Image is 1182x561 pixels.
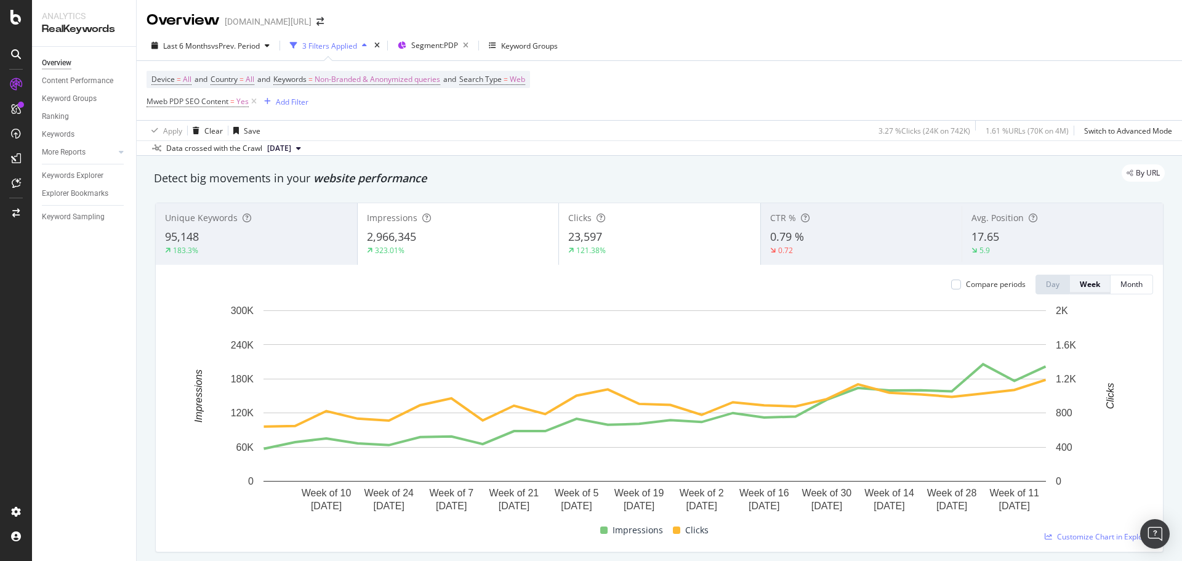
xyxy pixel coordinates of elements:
div: Overview [42,57,71,70]
div: [DOMAIN_NAME][URL] [225,15,312,28]
div: Save [244,126,260,136]
div: Keyword Groups [42,92,97,105]
text: 0 [248,476,254,486]
button: Month [1111,275,1153,294]
span: Impressions [367,212,417,224]
text: 0 [1056,476,1061,486]
div: Analytics [42,10,126,22]
span: Search Type [459,74,502,84]
button: Segment:PDP [393,36,473,55]
button: [DATE] [262,141,306,156]
text: 800 [1056,408,1072,418]
span: 0.79 % [770,229,804,244]
div: Open Intercom Messenger [1140,519,1170,549]
span: vs Prev. Period [211,41,260,51]
span: 2,966,345 [367,229,416,244]
text: [DATE] [436,501,467,511]
a: More Reports [42,146,115,159]
text: [DATE] [936,501,967,511]
div: Apply [163,126,182,136]
text: Week of 16 [739,488,789,498]
text: Week of 21 [489,488,539,498]
a: Keywords Explorer [42,169,127,182]
text: 240K [231,339,254,350]
span: 17.65 [971,229,999,244]
span: 23,597 [568,229,602,244]
span: and [195,74,207,84]
a: Customize Chart in Explorer [1045,531,1153,542]
text: Week of 5 [555,488,599,498]
div: Switch to Advanced Mode [1084,126,1172,136]
text: Week of 28 [927,488,977,498]
div: Keyword Sampling [42,211,105,224]
div: 5.9 [979,245,990,256]
text: 300K [231,305,254,316]
text: 180K [231,374,254,384]
text: Week of 24 [364,488,414,498]
div: Compare periods [966,279,1026,289]
a: Keywords [42,128,127,141]
div: 1.61 % URLs ( 70K on 4M ) [986,126,1069,136]
div: 3 Filters Applied [302,41,357,51]
div: Keywords [42,128,74,141]
span: Clicks [568,212,592,224]
a: Ranking [42,110,127,123]
text: 120K [231,408,254,418]
span: Avg. Position [971,212,1024,224]
span: = [230,96,235,107]
text: Impressions [193,369,204,422]
span: Segment: PDP [411,40,458,50]
text: [DATE] [811,501,842,511]
div: Content Performance [42,75,113,87]
text: [DATE] [311,501,342,511]
span: and [443,74,456,84]
span: Customize Chart in Explorer [1057,531,1153,542]
text: [DATE] [374,501,404,511]
text: 1.6K [1056,339,1076,350]
div: Keywords Explorer [42,169,103,182]
text: [DATE] [499,501,529,511]
span: All [246,71,254,88]
text: Week of 7 [429,488,473,498]
div: Data crossed with the Crawl [166,143,262,154]
span: CTR % [770,212,796,224]
div: 121.38% [576,245,606,256]
text: [DATE] [749,501,779,511]
span: Web [510,71,525,88]
span: and [257,74,270,84]
button: Apply [147,121,182,140]
div: Clear [204,126,223,136]
text: Week of 10 [302,488,352,498]
span: Mweb PDP SEO Content [147,96,228,107]
text: 400 [1056,442,1072,453]
span: All [183,71,191,88]
button: Week [1070,275,1111,294]
a: Keyword Sampling [42,211,127,224]
a: Content Performance [42,75,127,87]
text: Week of 11 [989,488,1039,498]
div: A chart. [166,304,1144,518]
button: Last 6 MonthsvsPrev. Period [147,36,275,55]
div: 0.72 [778,245,793,256]
span: = [177,74,181,84]
div: arrow-right-arrow-left [316,17,324,26]
div: Keyword Groups [501,41,558,51]
button: Add Filter [259,94,308,109]
div: Overview [147,10,220,31]
div: RealKeywords [42,22,126,36]
text: [DATE] [874,501,904,511]
span: By URL [1136,169,1160,177]
a: Explorer Bookmarks [42,187,127,200]
text: [DATE] [686,501,717,511]
span: Yes [236,93,249,110]
div: More Reports [42,146,86,159]
text: Week of 2 [680,488,724,498]
text: [DATE] [561,501,592,511]
button: Save [228,121,260,140]
span: Impressions [613,523,663,538]
span: Last 6 Months [163,41,211,51]
div: 3.27 % Clicks ( 24K on 742K ) [878,126,970,136]
div: Week [1080,279,1100,289]
button: Keyword Groups [484,36,563,55]
div: Add Filter [276,97,308,107]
